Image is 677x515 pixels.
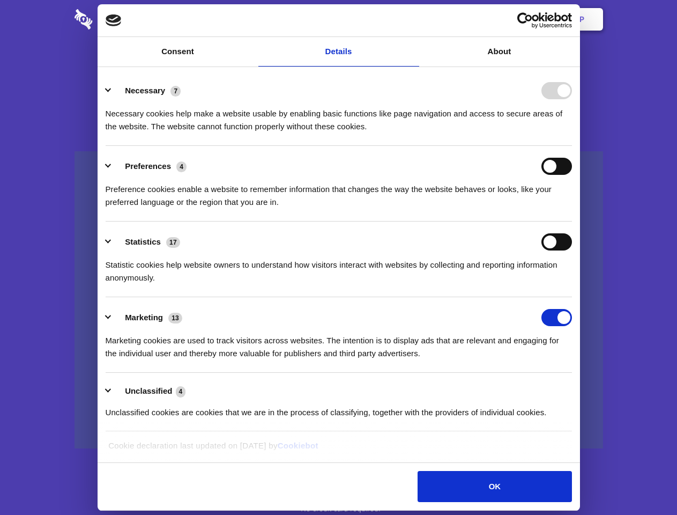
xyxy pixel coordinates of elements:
div: Preference cookies enable a website to remember information that changes the way the website beha... [106,175,572,209]
a: Login [486,3,533,36]
a: Usercentrics Cookiebot - opens in a new window [478,12,572,28]
button: Unclassified (4) [106,385,192,398]
a: Details [258,37,419,67]
img: logo [106,14,122,26]
span: 4 [176,386,186,397]
h1: Eliminate Slack Data Loss. [75,48,603,87]
button: Marketing (13) [106,309,189,326]
a: Cookiebot [278,441,318,450]
a: Wistia video thumbnail [75,151,603,449]
label: Necessary [125,86,165,95]
img: logo-wordmark-white-trans-d4663122ce5f474addd5e946df7df03e33cb6a1c49d2221995e7729f52c070b2.svg [75,9,166,30]
button: OK [418,471,571,502]
a: Pricing [315,3,361,36]
button: Necessary (7) [106,82,188,99]
label: Marketing [125,313,163,322]
div: Cookie declaration last updated on [DATE] by [100,439,577,460]
div: Marketing cookies are used to track visitors across websites. The intention is to display ads tha... [106,326,572,360]
span: 4 [176,161,187,172]
label: Statistics [125,237,161,246]
button: Preferences (4) [106,158,194,175]
button: Statistics (17) [106,233,187,251]
a: Consent [98,37,258,67]
div: Unclassified cookies are cookies that we are in the process of classifying, together with the pro... [106,398,572,419]
span: 7 [170,86,181,97]
a: About [419,37,580,67]
span: 13 [168,313,182,323]
h4: Auto-redaction of sensitive data, encrypted data sharing and self-destructing private chats. Shar... [75,98,603,133]
div: Statistic cookies help website owners to understand how visitors interact with websites by collec... [106,251,572,284]
span: 17 [166,237,180,248]
a: Contact [435,3,484,36]
iframe: Drift Widget Chat Controller [623,461,664,502]
label: Preferences [125,161,171,171]
div: Necessary cookies help make a website usable by enabling basic functions like page navigation and... [106,99,572,133]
